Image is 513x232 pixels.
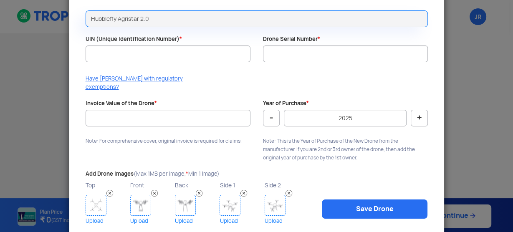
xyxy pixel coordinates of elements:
[265,180,307,191] p: Side 2
[106,190,113,197] img: Remove Image
[286,190,292,197] img: Remove Image
[130,180,173,191] p: Front
[196,190,202,197] img: Remove Image
[130,216,173,226] a: Upload
[151,190,158,197] img: Remove Image
[86,180,128,191] p: Top
[411,110,427,126] button: +
[240,190,247,197] img: Remove Image
[175,195,196,216] img: Drone Image
[220,180,262,191] p: Side 1
[134,170,220,177] span: (Max 1MB per image, Min 1 Image)
[86,35,182,43] label: UIN (Unique Identification Number)
[220,216,262,226] a: Upload
[86,216,128,226] a: Upload
[263,110,280,126] button: -
[220,195,240,216] img: Drone Image
[86,100,157,108] label: Invoice Value of the Drone
[263,137,428,162] p: Note: This is the Year of Purchase of the New Drone from the manufacturer. If you are 2nd or 3rd ...
[322,199,427,219] a: Save Drone
[130,195,151,216] img: Drone Image
[86,137,250,145] p: Note: For comprehensive cover, original invoice is required for claims.
[175,216,217,226] a: Upload
[263,35,320,43] label: Drone Serial Number
[86,10,428,27] input: Drone Model : Search by name or brand, eg DOPO, Dhaksha
[265,216,307,226] a: Upload
[265,195,286,216] img: Drone Image
[86,170,220,178] label: Add Drone Images
[263,100,309,108] label: Year of Purchase
[175,180,217,191] p: Back
[86,195,106,216] img: Drone Image
[86,75,191,91] p: Have [PERSON_NAME] with regulatory exemptions?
